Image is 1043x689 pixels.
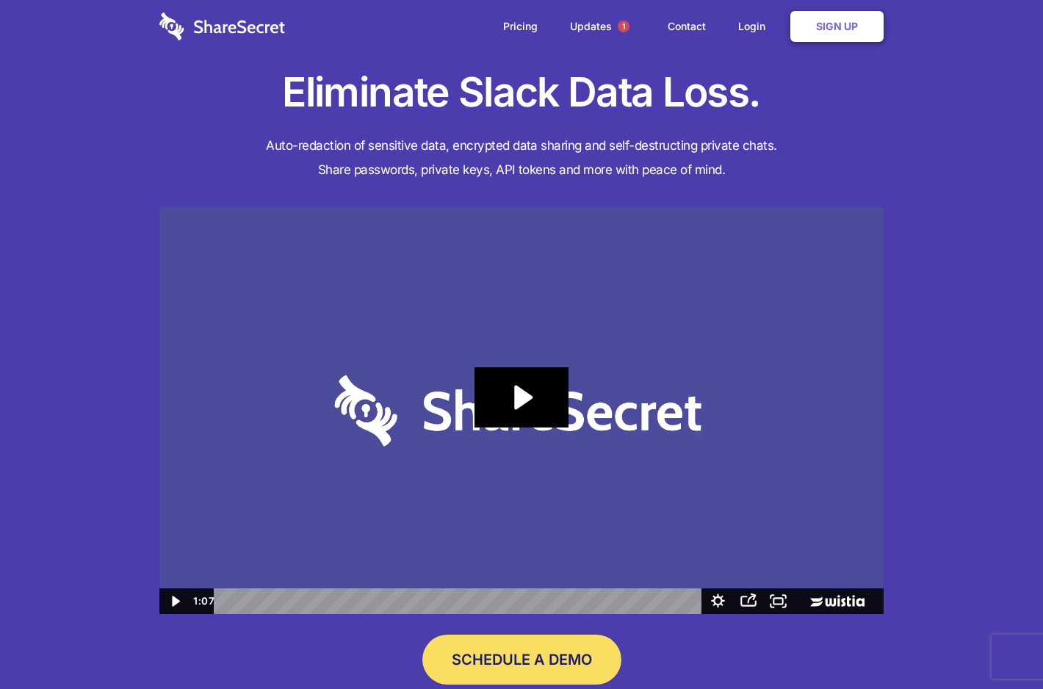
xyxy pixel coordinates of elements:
a: Login [723,4,787,49]
a: Sign Up [790,11,884,42]
img: logo-wordmark-white-trans-d4663122ce5f474addd5e946df7df03e33cb6a1c49d2221995e7729f52c070b2.svg [159,12,285,40]
button: Play Video [159,588,190,614]
a: Schedule a Demo [422,635,621,685]
button: Fullscreen [763,588,793,614]
h4: Auto-redaction of sensitive data, encrypted data sharing and self-destructing private chats. Shar... [159,134,884,182]
a: Pricing [488,4,552,49]
a: Contact [653,4,721,49]
span: 1 [618,21,629,32]
button: Open sharing menu [733,588,763,614]
h1: Eliminate Slack Data Loss. [159,66,884,119]
button: Show settings menu [703,588,733,614]
a: Wistia Logo -- Learn More [793,588,884,614]
div: Playbar [225,588,695,614]
button: Play Video: Sharesecret Slack Extension [474,367,569,428]
img: Sharesecret [159,207,884,615]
